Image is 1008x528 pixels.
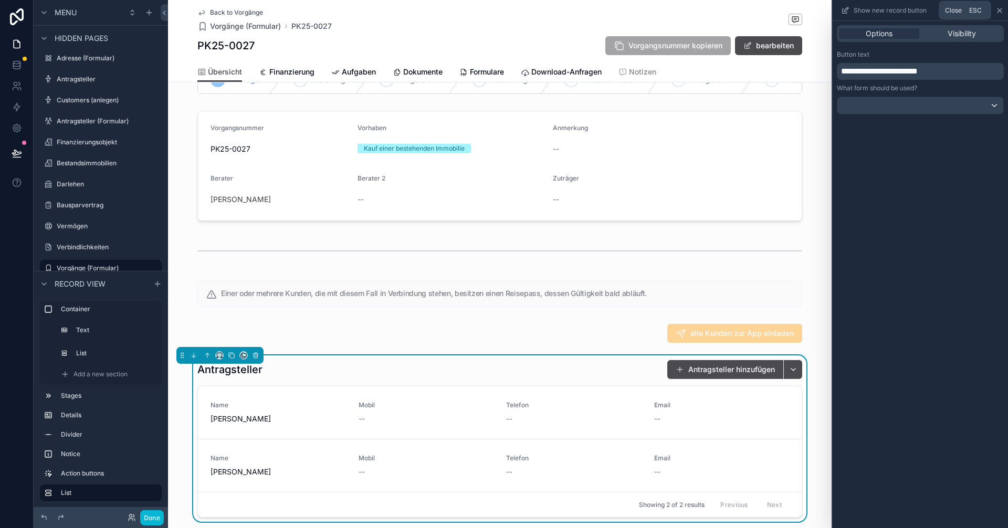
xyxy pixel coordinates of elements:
[506,467,512,477] span: --
[55,7,77,18] span: Menu
[140,510,164,525] button: Done
[506,454,642,462] span: Telefon
[654,401,790,409] span: Email
[197,62,242,82] a: Übersicht
[40,218,162,235] a: Vermögen
[210,21,281,31] span: Vorgänge (Formular)
[40,113,162,130] a: Antragsteller (Formular)
[57,264,155,272] label: Vorgänge (Formular)
[359,454,494,462] span: Mobil
[837,63,1004,80] div: scrollable content
[359,401,494,409] span: Mobil
[57,180,160,188] label: Darlehen
[506,414,512,424] span: --
[639,501,705,509] span: Showing 2 of 2 results
[837,84,917,92] label: What form should be used?
[57,201,160,209] label: Bausparvertrag
[55,33,108,44] span: Hidden pages
[866,28,892,39] span: Options
[208,67,242,77] span: Übersicht
[506,401,642,409] span: Telefon
[61,469,157,478] label: Action buttons
[40,134,162,151] a: Finanzierungsobjekt
[198,439,802,492] a: Name[PERSON_NAME]Mobil--Telefon--Email--
[40,71,162,88] a: Antragsteller
[197,38,255,53] h1: PK25-0027
[40,260,162,277] a: Vorgänge (Formular)
[967,6,984,15] span: Esc
[57,138,160,146] label: Finanzierungsobjekt
[210,8,263,17] span: Back to Vorgänge
[654,414,660,424] span: --
[61,450,157,458] label: Notice
[61,430,157,439] label: Divider
[269,67,314,77] span: Finanzierung
[735,36,802,55] button: bearbeiten
[198,386,802,439] a: Name[PERSON_NAME]Mobil--Telefon--Email--
[40,176,162,193] a: Darlehen
[197,21,281,31] a: Vorgänge (Formular)
[57,75,160,83] label: Antragsteller
[40,92,162,109] a: Customers (anlegen)
[57,222,160,230] label: Vermögen
[837,50,869,59] label: Button text
[57,54,160,62] label: Adresse (Formular)
[403,67,443,77] span: Dokumente
[331,62,376,83] a: Aufgaben
[470,67,504,77] span: Formulare
[667,360,783,379] button: Antragsteller hinzufügen
[197,362,262,377] h1: Antragsteller
[57,159,160,167] label: Bestandsimmobilien
[57,243,160,251] label: Verbindlichkeiten
[34,296,168,507] div: scrollable content
[459,62,504,83] a: Formulare
[945,6,962,15] span: Close
[854,6,927,15] span: Show new record button
[55,278,106,289] span: Record view
[359,414,365,424] span: --
[291,21,332,31] a: PK25-0027
[76,326,155,334] label: Text
[211,467,346,477] span: [PERSON_NAME]
[40,239,162,256] a: Verbindlichkeiten
[393,62,443,83] a: Dokumente
[211,414,346,424] span: [PERSON_NAME]
[618,62,656,83] a: Notizen
[521,62,602,83] a: Download-Anfragen
[197,8,263,17] a: Back to Vorgänge
[76,349,155,357] label: List
[40,50,162,67] a: Adresse (Formular)
[57,96,160,104] label: Customers (anlegen)
[948,28,976,39] span: Visibility
[211,454,346,462] span: Name
[629,67,656,77] span: Notizen
[61,411,157,419] label: Details
[40,155,162,172] a: Bestandsimmobilien
[61,489,153,497] label: List
[40,197,162,214] a: Bausparvertrag
[531,67,602,77] span: Download-Anfragen
[73,370,128,378] span: Add a new section
[211,401,346,409] span: Name
[359,467,365,477] span: --
[259,62,314,83] a: Finanzierung
[61,392,157,400] label: Stages
[61,305,157,313] label: Container
[654,454,790,462] span: Email
[342,67,376,77] span: Aufgaben
[57,117,160,125] label: Antragsteller (Formular)
[654,467,660,477] span: --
